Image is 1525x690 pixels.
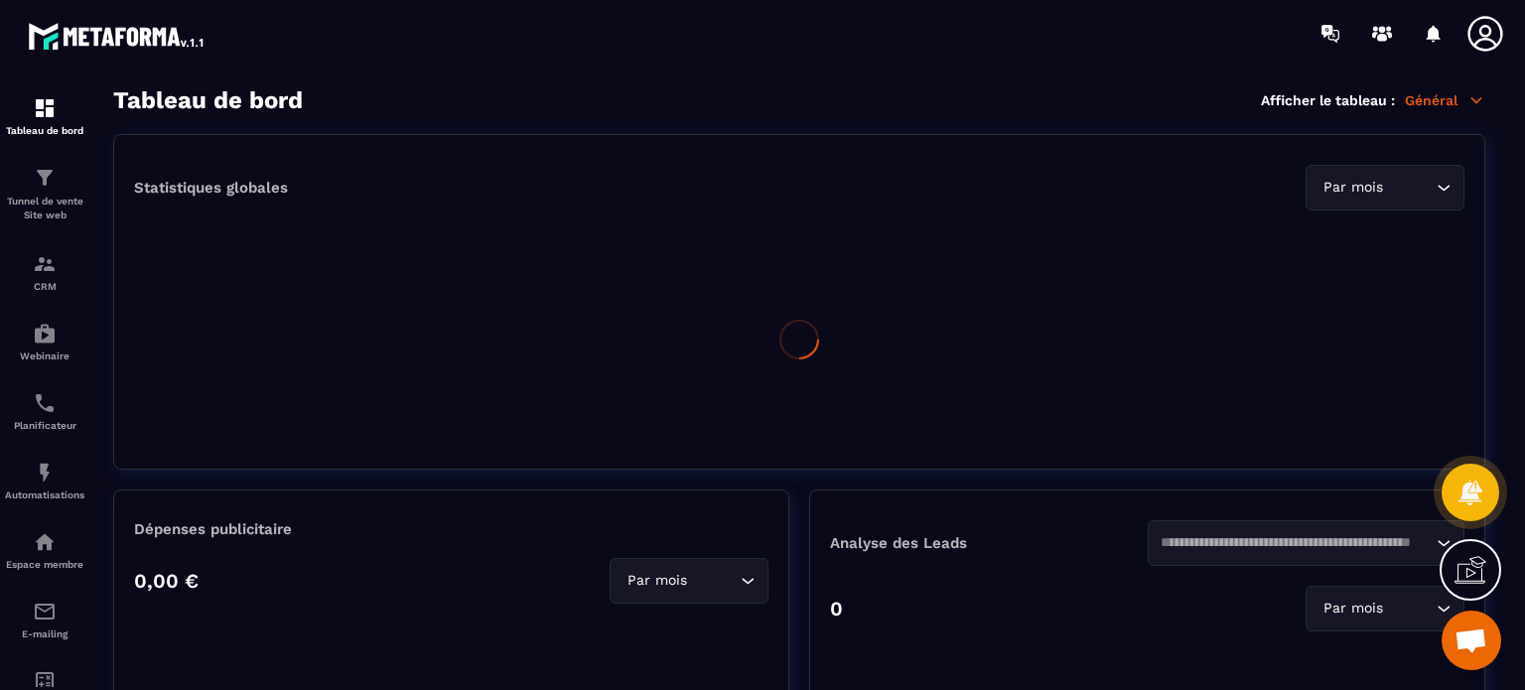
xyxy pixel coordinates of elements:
[33,322,57,345] img: automations
[5,489,84,500] p: Automatisations
[33,391,57,415] img: scheduler
[1387,598,1432,620] input: Search for option
[5,307,84,376] a: automationsautomationsWebinaire
[28,18,207,54] img: logo
[5,515,84,585] a: automationsautomationsEspace membre
[1405,91,1485,109] p: Général
[5,628,84,639] p: E-mailing
[5,195,84,222] p: Tunnel de vente Site web
[1318,177,1387,199] span: Par mois
[5,350,84,361] p: Webinaire
[623,570,691,592] span: Par mois
[134,569,199,593] p: 0,00 €
[33,530,57,554] img: automations
[1306,586,1464,631] div: Search for option
[5,585,84,654] a: emailemailE-mailing
[113,86,303,114] h3: Tableau de bord
[5,420,84,431] p: Planificateur
[5,237,84,307] a: formationformationCRM
[33,166,57,190] img: formation
[5,81,84,151] a: formationformationTableau de bord
[5,151,84,237] a: formationformationTunnel de vente Site web
[33,461,57,484] img: automations
[5,376,84,446] a: schedulerschedulerPlanificateur
[1387,177,1432,199] input: Search for option
[830,597,843,621] p: 0
[134,179,288,197] p: Statistiques globales
[5,125,84,136] p: Tableau de bord
[1318,598,1387,620] span: Par mois
[5,281,84,292] p: CRM
[691,570,736,592] input: Search for option
[610,558,768,604] div: Search for option
[134,520,768,538] p: Dépenses publicitaire
[5,446,84,515] a: automationsautomationsAutomatisations
[33,96,57,120] img: formation
[5,559,84,570] p: Espace membre
[1148,520,1465,566] div: Search for option
[1161,532,1433,554] input: Search for option
[33,252,57,276] img: formation
[1261,92,1395,108] p: Afficher le tableau :
[33,600,57,623] img: email
[1306,165,1464,210] div: Search for option
[1442,611,1501,670] a: Ouvrir le chat
[830,534,1148,552] p: Analyse des Leads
